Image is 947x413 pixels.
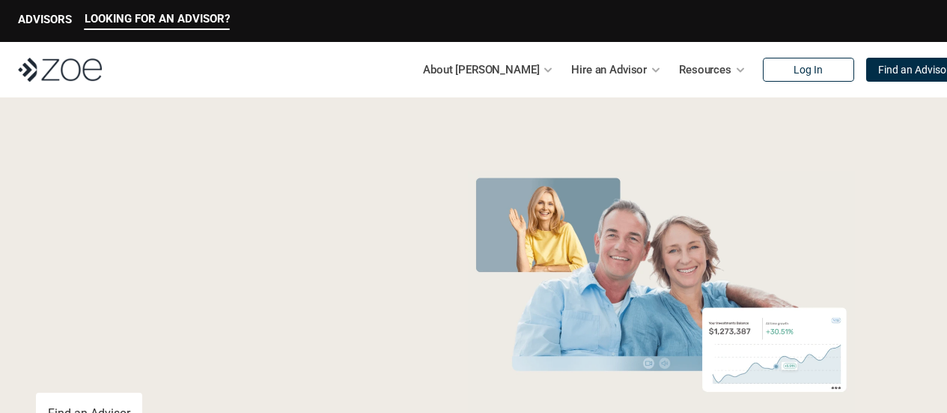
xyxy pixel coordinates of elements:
[794,64,823,76] p: Log In
[423,58,539,81] p: About [PERSON_NAME]
[36,216,338,324] span: with a Financial Advisor
[18,13,72,26] p: ADVISORS
[36,166,369,223] span: Grow Your Wealth
[85,12,230,25] p: LOOKING FOR AN ADVISOR?
[679,58,731,81] p: Resources
[571,58,647,81] p: Hire an Advisor
[36,339,412,375] p: You deserve an advisor you can trust. [PERSON_NAME], hire, and invest with vetted, fiduciary, fin...
[763,58,854,82] a: Log In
